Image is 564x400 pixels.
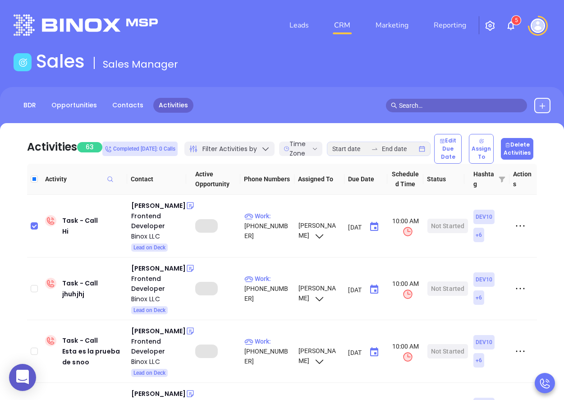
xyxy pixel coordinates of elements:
span: + 6 [476,293,482,303]
input: Search… [399,101,522,110]
th: Due Date [344,164,387,195]
span: Time Zone [289,139,312,158]
span: [PERSON_NAME] [298,337,336,364]
img: iconNotification [505,20,516,31]
div: Esta es la prueba de snoo [62,346,124,368]
a: Activities [153,98,193,113]
th: Active Opportunity [186,164,240,195]
img: logo [14,14,158,36]
span: 5 [515,17,518,23]
button: Edit Due Date [434,134,462,164]
span: Lead on Deck [133,243,165,253]
span: 10:00 AM [391,341,420,363]
input: Start date [332,144,367,154]
div: Task - Call [62,215,98,237]
a: CRM [330,16,354,34]
a: Binox LLC [131,294,183,304]
div: Hi [62,226,98,237]
span: [PERSON_NAME] [298,275,336,302]
button: Assign To [469,134,494,164]
a: Contacts [107,98,149,113]
sup: 5 [512,16,521,25]
input: MM/DD/YYYY [348,222,361,231]
a: Binox LLC [131,356,183,367]
span: search [391,102,397,109]
div: Frontend Developer [131,211,183,231]
th: Phone Numbers [240,164,294,195]
span: + 6 [476,355,482,365]
a: BDR [18,98,41,113]
a: Marketing [372,16,412,34]
div: Not Started [431,281,464,296]
span: swap-right [371,145,378,152]
p: [PHONE_NUMBER] [244,336,291,366]
div: Activities [27,139,77,155]
span: Work : [244,338,271,345]
span: 63 [77,142,102,152]
div: Task - Call [62,278,98,299]
span: 10:00 AM [391,279,420,300]
span: DEV10 [476,337,492,347]
span: to [371,145,378,152]
div: Not Started [431,344,464,359]
div: [PERSON_NAME] [131,263,186,274]
button: Delete Activities [501,138,533,160]
span: DEV10 [476,275,492,285]
a: Opportunities [46,98,102,113]
span: [PERSON_NAME] [298,212,336,239]
span: DEV10 [476,212,492,222]
span: Work : [244,212,271,220]
span: Completed [DATE]: 0 Calls [105,144,175,154]
h1: Sales [36,51,85,72]
span: + 6 [476,230,482,240]
input: End date [382,144,417,154]
button: Choose date, selected date is Jun 17, 2025 [365,218,383,236]
div: jhuhjhj [62,289,98,299]
th: Status [423,164,464,195]
span: Lead on Deck [133,305,165,315]
div: Frontend Developer [131,336,183,356]
span: Sales Manager [103,57,178,71]
div: [PERSON_NAME] [131,200,186,211]
span: Lead on Deck [133,368,165,378]
th: Contact [127,164,186,195]
img: iconSetting [485,20,495,31]
button: Choose date, selected date is Jun 17, 2025 [365,280,383,299]
div: Frontend Developer [131,274,183,294]
th: Actions [509,164,536,195]
button: Choose date, selected date is Jun 18, 2025 [365,343,383,361]
a: Leads [286,16,312,34]
div: [PERSON_NAME] [131,388,186,399]
input: MM/DD/YYYY [348,285,361,294]
div: Task - Call [62,335,124,368]
span: Filter Activities by [202,144,257,154]
span: 10:00 AM [391,216,420,237]
a: Binox LLC [131,231,183,242]
p: [PHONE_NUMBER] [244,274,291,303]
span: Work : [244,275,271,282]
span: Activity [45,174,124,184]
div: Not Started [431,219,464,233]
th: Assigned To [294,164,344,195]
a: Reporting [430,16,470,34]
span: Hashtag [473,169,495,189]
p: [PHONE_NUMBER] [244,211,291,241]
th: Scheduled Time [387,164,423,195]
img: user [531,18,545,33]
div: [PERSON_NAME] [131,326,186,336]
input: MM/DD/YYYY [348,348,361,357]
